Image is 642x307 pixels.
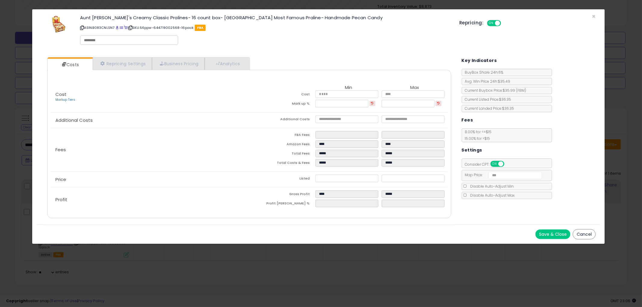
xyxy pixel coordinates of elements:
[462,172,542,177] span: Map Price:
[462,136,490,141] span: 15.00 % for > $15
[249,115,315,125] td: Additional Costs
[459,20,483,25] h5: Repricing:
[467,184,514,189] span: Disable Auto-Adjust Min
[503,161,513,167] span: OFF
[503,88,526,93] span: $35.99
[249,175,315,184] td: Listed
[205,57,249,70] a: Analytics
[48,59,92,71] a: Costs
[51,92,249,102] p: Cost
[80,15,450,20] h3: Aunt [PERSON_NAME]'s Creamy Classic Pralines- 16 count box- [GEOGRAPHIC_DATA] Most Famous Praline...
[124,25,127,30] a: Your listing only
[93,57,152,70] a: Repricing Settings
[49,15,67,33] img: 41UQjSzttVL._SL60_.jpg
[55,97,75,102] a: Markup Tiers
[249,190,315,200] td: Gross Profit
[249,140,315,150] td: Amazon Fees
[462,70,504,75] span: BuyBox Share 24h: 6%
[462,162,512,167] span: Consider CPT:
[249,100,315,109] td: Mark up %
[500,21,510,26] span: OFF
[467,193,515,198] span: Disable Auto-Adjust Max
[488,21,495,26] span: ON
[462,129,492,141] span: 8.00 % for <= $15
[462,116,473,124] h5: Fees
[592,12,596,21] span: ×
[80,23,450,32] p: ASIN: B083CNLSN7 | SKU: 56ppw-644719002568-16pack
[462,146,482,154] h5: Settings
[152,57,205,70] a: Business Pricing
[249,150,315,159] td: Total Fees
[249,91,315,100] td: Cost
[491,161,498,167] span: ON
[535,229,570,239] button: Save & Close
[573,229,596,239] button: Cancel
[51,197,249,202] p: Profit
[462,97,511,102] span: Current Listed Price: $36.35
[249,131,315,140] td: FBA Fees
[51,177,249,182] p: Price
[462,79,510,84] span: Avg. Win Price 24h: $35.49
[382,85,448,91] th: Max
[51,147,249,152] p: Fees
[120,25,123,30] a: All offer listings
[249,159,315,168] td: Total Costs & Fees
[516,88,526,93] span: ( FBM )
[462,106,514,111] span: Current Landed Price: $36.35
[315,85,382,91] th: Min
[51,118,249,123] p: Additional Costs
[249,200,315,209] td: Profit [PERSON_NAME] %
[195,25,206,31] span: FBA
[116,25,119,30] a: BuyBox page
[462,57,497,64] h5: Key Indicators
[462,88,526,93] span: Current Buybox Price:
